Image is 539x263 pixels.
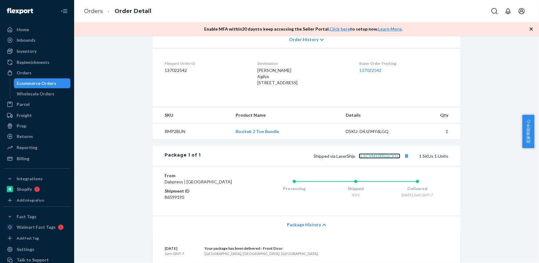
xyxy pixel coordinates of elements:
[17,156,29,162] div: Billing
[17,123,26,129] div: Prep
[325,192,387,198] div: 9/21
[205,246,318,251] div: Your package has been delivered - Front Door
[289,36,318,43] span: Order History
[17,37,36,43] div: Inbounds
[17,70,32,76] div: Orders
[359,153,400,159] a: 1LSCYM1005GCX1U
[4,35,70,45] a: Inbounds
[4,121,70,131] a: Prep
[17,246,34,253] div: Settings
[4,99,70,109] a: Parcel
[17,91,55,97] div: Wholesale Orders
[346,128,404,135] div: DSKU: D4J294Y6LGQ
[17,214,36,220] div: Fast Tags
[165,246,184,251] p: [DATE]
[4,25,70,35] a: Home
[204,26,403,32] p: Enable MFA within 20 days to keep accessing the Seller Portal. to setup now. .
[257,68,297,85] span: [PERSON_NAME] Agilyx [STREET_ADDRESS]
[153,107,231,123] th: SKU
[165,173,239,179] dt: From
[4,244,70,254] a: Settings
[14,78,71,88] a: Ecommerce Orders
[236,129,279,134] a: Rositek 2 Ton Bundle
[4,235,70,242] a: Add Fast Tag
[153,123,231,140] td: RMP2BUN
[17,236,39,241] div: Add Fast Tag
[341,107,409,123] th: Details
[359,68,381,73] a: 137022542
[4,197,70,204] a: Add Integration
[287,222,321,228] span: Package History
[4,57,70,67] a: Replenishments
[4,222,70,232] a: Walmart Fast Tags
[4,212,70,222] button: Fast Tags
[257,61,349,66] dt: Destination
[409,107,461,123] th: Qty
[58,5,70,17] button: Close Navigation
[387,186,448,192] div: Delivered
[387,192,448,198] div: [DATE] 2am GMT-7
[17,257,49,263] div: Talk to Support
[4,131,70,141] a: Returns
[201,152,448,160] div: 1 SKUs 1 Units
[330,26,350,31] a: Click here
[4,184,70,194] a: Shopify
[4,111,70,120] a: Freight
[205,251,318,256] div: [GEOGRAPHIC_DATA], [GEOGRAPHIC_DATA], [GEOGRAPHIC_DATA]
[79,2,156,20] ol: breadcrumbs
[165,152,201,160] div: Package 1 of 1
[263,186,325,192] div: Processing
[17,101,30,107] div: Parcel
[165,251,184,256] p: 2am GMT-7
[359,61,448,66] dt: Buyer Order Tracking
[4,174,70,184] button: Integrations
[17,48,36,54] div: Inventory
[17,186,32,192] div: Shopify
[17,112,32,119] div: Freight
[4,46,70,56] a: Inventory
[165,188,239,194] dt: Shipment ID
[314,153,411,159] span: Shipped via LaserShip
[17,59,49,65] div: Replenishments
[115,8,151,15] a: Order Detail
[17,198,44,203] div: Add Integration
[17,133,33,140] div: Returns
[17,80,57,86] div: Ecommerce Orders
[165,179,232,184] span: Dabpress | [GEOGRAPHIC_DATA]
[378,26,402,31] a: Learn More
[502,5,514,17] button: Open notifications
[4,143,70,152] a: Reporting
[17,176,43,182] div: Integrations
[165,61,247,66] dt: Flexport Order ID
[84,8,103,15] a: Orders
[522,115,534,148] button: 卖家帮助中心
[7,8,33,14] img: Flexport logo
[165,67,247,73] dd: 137022542
[17,224,56,230] div: Walmart Fast Tags
[4,68,70,78] a: Orders
[231,107,341,123] th: Product Name
[165,194,239,200] dd: 86599195
[4,154,70,164] a: Billing
[14,89,71,99] a: Wholesale Orders
[325,186,387,192] div: Shipped
[409,123,461,140] td: 1
[17,27,29,33] div: Home
[488,5,501,17] button: Open Search Box
[516,5,528,17] button: Open account menu
[403,152,411,160] button: Copy tracking number
[17,144,37,151] div: Reporting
